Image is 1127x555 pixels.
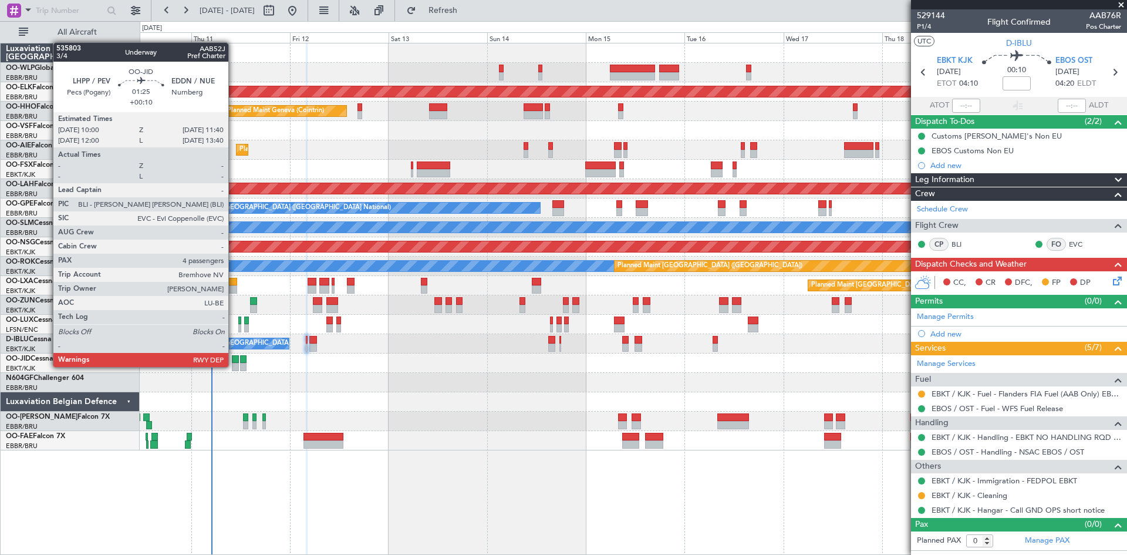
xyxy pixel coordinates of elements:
[6,345,35,354] a: EBKT/KJK
[930,329,1121,339] div: Add new
[6,278,33,285] span: OO-LXA
[932,432,1121,442] a: EBKT / KJK - Handling - EBKT NO HANDLING RQD FOR CJ
[915,460,941,473] span: Others
[6,384,38,392] a: EBBR/BRU
[6,200,33,207] span: OO-GPE
[6,103,69,110] a: OO-HHOFalcon 8X
[6,317,99,324] a: OO-LUXCessna Citation CJ4
[191,32,290,43] div: Thu 11
[1080,277,1091,289] span: DP
[932,389,1121,399] a: EBKT / KJK - Fuel - Flanders FIA Fuel (AAB Only) EBKT / KJK
[930,100,949,112] span: ATOT
[1055,66,1079,78] span: [DATE]
[952,99,980,113] input: --:--
[6,190,38,199] a: EBBR/BRU
[6,317,33,324] span: OO-LUX
[1085,115,1102,127] span: (2/2)
[915,518,928,532] span: Pax
[6,336,29,343] span: D-IBLU
[915,187,935,201] span: Crew
[290,32,389,43] div: Fri 12
[6,239,35,246] span: OO-NSG
[6,375,84,382] a: N604GFChallenger 604
[784,32,882,43] div: Wed 17
[142,23,162,33] div: [DATE]
[1086,9,1121,22] span: AAB76R
[6,267,35,276] a: EBKT/KJK
[93,32,191,43] div: Wed 10
[200,5,255,16] span: [DATE] - [DATE]
[930,160,1121,170] div: Add new
[6,84,32,91] span: OO-ELK
[932,505,1105,515] a: EBKT / KJK - Hangar - Call GND OPS short notice
[915,416,949,430] span: Handling
[227,102,324,120] div: Planned Maint Geneva (Cointrin)
[6,258,100,265] a: OO-ROKCessna Citation CJ4
[917,204,968,216] a: Schedule Crew
[6,355,31,362] span: OO-JID
[6,93,38,102] a: EBBR/BRU
[1007,65,1026,76] span: 00:10
[13,23,127,42] button: All Aircraft
[6,200,103,207] a: OO-GPEFalcon 900EX EASy II
[1047,238,1066,251] div: FO
[6,239,100,246] a: OO-NSGCessna Citation CJ4
[917,311,974,323] a: Manage Permits
[915,342,946,355] span: Services
[6,433,33,440] span: OO-FAE
[915,373,931,386] span: Fuel
[932,146,1014,156] div: EBOS Customs Non EU
[6,220,34,227] span: OO-SLM
[1085,295,1102,307] span: (0/0)
[937,66,961,78] span: [DATE]
[917,535,961,547] label: Planned PAX
[932,447,1084,457] a: EBOS / OST - Handling - NSAC EBOS / OST
[6,228,38,237] a: EBBR/BRU
[6,306,35,315] a: EBKT/KJK
[31,28,124,36] span: All Aircraft
[6,375,33,382] span: N604GF
[882,32,981,43] div: Thu 18
[6,151,38,160] a: EBBR/BRU
[586,32,684,43] div: Mon 15
[937,78,956,90] span: ETOT
[917,22,945,32] span: P1/4
[6,220,99,227] a: OO-SLMCessna Citation XLS
[6,73,38,82] a: EBBR/BRU
[618,257,802,275] div: Planned Maint [GEOGRAPHIC_DATA] ([GEOGRAPHIC_DATA])
[6,123,33,130] span: OO-VSF
[1006,37,1032,49] span: D-IBLU
[6,84,65,91] a: OO-ELKFalcon 8X
[6,142,31,149] span: OO-AIE
[6,442,38,450] a: EBBR/BRU
[1086,22,1121,32] span: Pos Charter
[932,403,1063,413] a: EBOS / OST - Fuel - WFS Fuel Release
[6,65,35,72] span: OO-WLP
[6,123,65,130] a: OO-VSFFalcon 8X
[951,239,978,250] a: BLI
[932,131,1062,141] div: Customs [PERSON_NAME]'s Non EU
[1069,239,1095,250] a: EVC
[937,55,973,67] span: EBKT KJK
[6,297,100,304] a: OO-ZUNCessna Citation CJ4
[929,238,949,251] div: CP
[914,36,934,46] button: UTC
[932,490,1007,500] a: EBKT / KJK - Cleaning
[6,65,75,72] a: OO-WLPGlobal 5500
[6,103,36,110] span: OO-HHO
[959,78,978,90] span: 04:10
[6,248,35,257] a: EBKT/KJK
[1085,518,1102,530] span: (0/0)
[6,162,65,169] a: OO-FSXFalcon 7X
[36,2,103,19] input: Trip Number
[6,209,38,218] a: EBBR/BRU
[932,476,1077,486] a: EBKT / KJK - Immigration - FEDPOL EBKT
[6,181,66,188] a: OO-LAHFalcon 7X
[6,364,35,373] a: EBKT/KJK
[6,336,92,343] a: D-IBLUCessna Citation M2
[684,32,783,43] div: Tue 16
[1055,55,1092,67] span: EBOS OST
[6,142,63,149] a: OO-AIEFalcon 7X
[6,162,33,169] span: OO-FSX
[915,219,959,233] span: Flight Crew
